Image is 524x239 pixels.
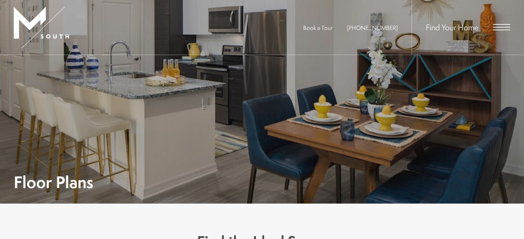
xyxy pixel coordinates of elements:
[347,24,398,32] span: [PHONE_NUMBER]
[426,22,479,33] a: Find Your Home
[14,174,93,190] h1: Floor Plans
[303,24,332,32] a: Book a Tour
[347,24,398,32] a: Call Us at 813-570-8014
[493,24,510,30] button: Open Menu
[14,7,69,48] img: MSouth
